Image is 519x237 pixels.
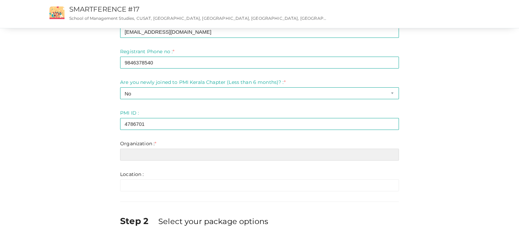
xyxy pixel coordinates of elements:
input: Enter registrant email here. [120,26,399,38]
p: School of Management Studies, CUSAT, [GEOGRAPHIC_DATA], [GEOGRAPHIC_DATA], [GEOGRAPHIC_DATA], [GE... [69,15,329,21]
label: Location : [120,171,144,178]
label: PMI ID : [120,109,139,116]
label: Are you newly joined to PMI Kerala Chapter (Less than 6 months)? : [120,79,285,86]
a: SMARTFERENCE #17 [69,5,140,13]
label: Step 2 [120,215,157,227]
label: Registrant Phone no : [120,48,174,55]
label: Select your package options [158,216,268,227]
label: Organization : [120,140,156,147]
img: event2.png [49,6,64,19]
input: Enter registrant phone no here. [120,57,399,69]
